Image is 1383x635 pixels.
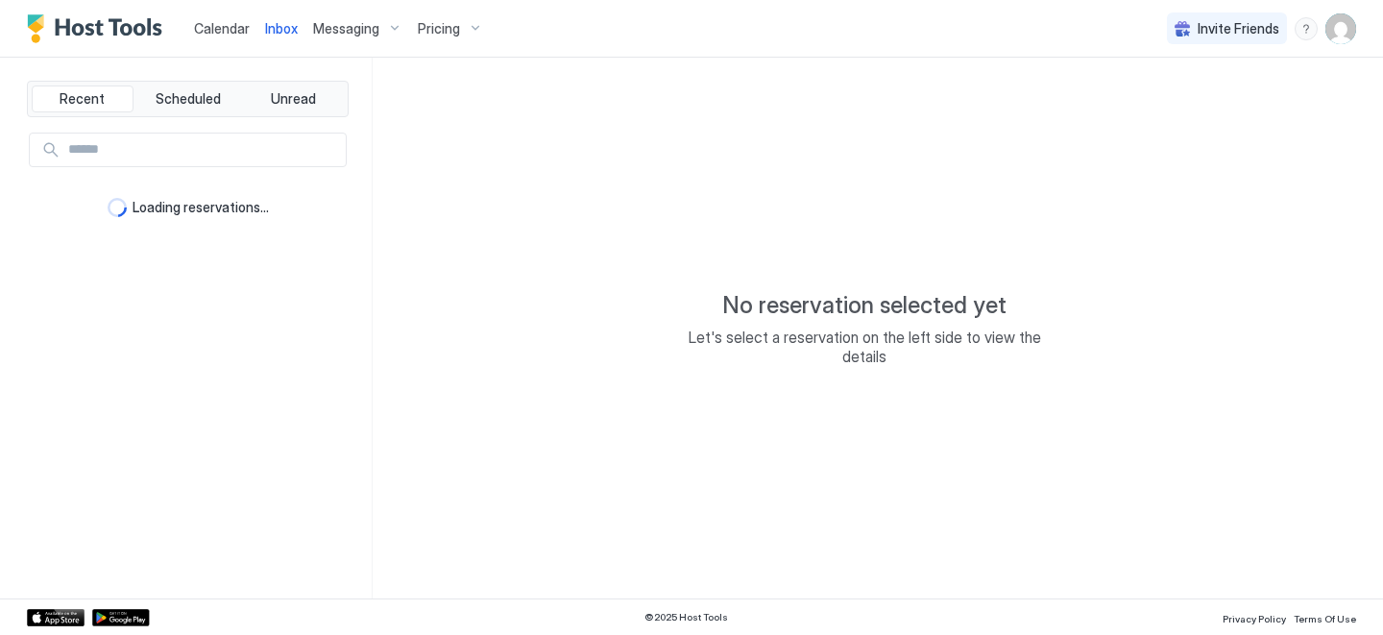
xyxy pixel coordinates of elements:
button: Recent [32,85,133,112]
span: Privacy Policy [1223,613,1286,624]
span: Let's select a reservation on the left side to view the details [672,328,1056,366]
div: menu [1295,17,1318,40]
span: Terms Of Use [1294,613,1356,624]
a: Inbox [265,18,298,38]
span: Inbox [265,20,298,37]
span: © 2025 Host Tools [644,611,728,623]
input: Input Field [61,134,346,166]
a: Host Tools Logo [27,14,171,43]
a: Calendar [194,18,250,38]
a: Terms Of Use [1294,607,1356,627]
span: Recent [60,90,105,108]
span: Messaging [313,20,379,37]
span: Scheduled [156,90,221,108]
a: App Store [27,609,85,626]
span: Pricing [418,20,460,37]
div: loading [108,198,127,217]
span: Invite Friends [1198,20,1279,37]
span: Calendar [194,20,250,37]
span: Loading reservations... [133,199,269,216]
a: Privacy Policy [1223,607,1286,627]
span: No reservation selected yet [722,291,1007,320]
a: Google Play Store [92,609,150,626]
span: Unread [271,90,316,108]
button: Unread [242,85,344,112]
div: User profile [1325,13,1356,44]
div: tab-group [27,81,349,117]
button: Scheduled [137,85,239,112]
